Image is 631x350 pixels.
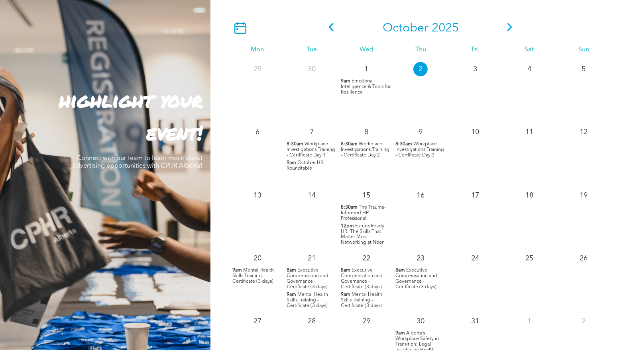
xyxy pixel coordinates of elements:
[522,252,537,266] p: 25
[341,224,385,245] span: Future-Ready HR: The Skills That Matter Most - Networking at Noon
[73,155,202,169] span: Connect with our team to learn more about advertising opportunities with CPHR Alberta!
[413,315,428,329] p: 30
[577,252,591,266] p: 26
[287,292,296,298] span: 9am
[577,125,591,139] p: 12
[502,46,556,54] div: Sat
[522,125,537,139] p: 11
[393,46,448,54] div: Thu
[468,62,482,76] p: 3
[250,62,265,76] p: 29
[413,125,428,139] p: 9
[577,188,591,203] p: 19
[395,142,444,158] span: Workplace Investigations Training - Certificate Day 3
[250,252,265,266] p: 20
[341,79,391,95] span: Emotional Intelligence & Tools for Resilience
[232,268,274,284] span: Mental Health Skills Training - Certificate (3 days)
[341,292,351,298] span: 9am
[577,62,591,76] p: 5
[395,268,437,290] span: Executive Compensation and Governance - Certificate (3 days)
[341,78,351,84] span: 9am
[395,331,405,336] span: 9am
[287,141,303,147] span: 8:30am
[468,252,482,266] p: 24
[359,252,373,266] p: 22
[305,315,319,329] p: 28
[522,315,537,329] p: 1
[413,62,428,76] p: 2
[341,268,351,274] span: 8am
[577,315,591,329] p: 2
[230,46,285,54] div: Mon
[468,125,482,139] p: 10
[395,268,405,274] span: 8am
[305,62,319,76] p: 30
[413,252,428,266] p: 23
[341,268,383,290] span: Executive Compensation and Governance - Certificate (3 days)
[285,46,339,54] div: Tue
[359,315,373,329] p: 29
[395,141,412,147] span: 8:30am
[359,188,373,203] p: 15
[468,188,482,203] p: 17
[287,293,328,309] span: Mental Health Skills Training - Certificate (3 days)
[522,188,537,203] p: 18
[287,142,335,158] span: Workplace Investigations Training - Certificate Day 1
[522,62,537,76] p: 4
[250,315,265,329] p: 27
[287,268,296,274] span: 8am
[339,46,393,54] div: Wed
[448,46,502,54] div: Fri
[250,188,265,203] p: 13
[305,252,319,266] p: 21
[232,268,242,274] span: 9am
[413,188,428,203] p: 16
[250,125,265,139] p: 6
[432,22,459,34] span: 2025
[287,160,296,166] span: 9am
[359,125,373,139] p: 8
[287,160,323,171] span: October HR Roundtable
[341,205,386,221] span: The Trauma-Informed HR Professional
[341,141,358,147] span: 8:30am
[341,205,358,210] span: 8:30am
[341,142,390,158] span: Workplace Investigations Training - Certificate Day 2
[556,46,611,54] div: Sun
[59,86,202,147] strong: highlight your event!
[305,188,319,203] p: 14
[305,125,319,139] p: 7
[341,223,354,229] span: 12pm
[383,22,429,34] span: October
[287,268,328,290] span: Executive Compensation and Governance - Certificate (3 days)
[468,315,482,329] p: 31
[341,293,383,309] span: Mental Health Skills Training - Certificate (3 days)
[359,62,373,76] p: 1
